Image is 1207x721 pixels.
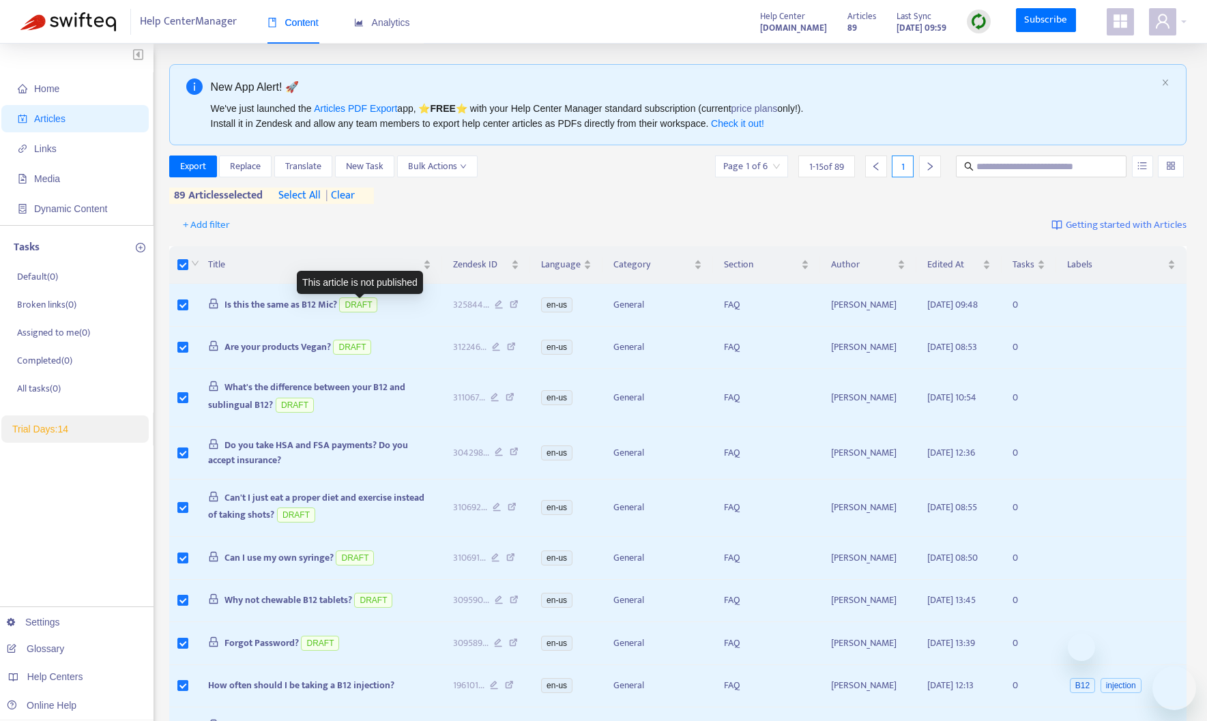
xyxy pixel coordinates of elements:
span: DRAFT [333,340,371,355]
span: 89 articles selected [169,188,263,204]
span: en-us [541,445,572,460]
span: book [267,18,277,27]
span: [DATE] 10:54 [927,389,976,405]
span: en-us [541,636,572,651]
span: Home [34,83,59,94]
span: Replace [230,159,261,174]
span: Analytics [354,17,410,28]
th: Language [530,246,602,284]
td: [PERSON_NAME] [820,480,916,538]
span: Category [613,257,691,272]
td: 0 [1002,327,1056,370]
td: 0 [1002,580,1056,623]
span: en-us [541,500,572,515]
span: DRAFT [336,550,374,565]
button: + Add filter [173,214,240,236]
td: [PERSON_NAME] [820,580,916,623]
iframe: Button to launch messaging window [1152,666,1196,710]
iframe: Close message [1068,634,1095,661]
td: 0 [1002,480,1056,538]
td: [PERSON_NAME] [820,665,916,708]
span: Tasks [1013,257,1034,272]
button: Export [169,156,217,177]
span: [DATE] 13:39 [927,635,975,651]
span: home [18,84,27,93]
span: Content [267,17,319,28]
span: lock [208,298,219,309]
span: en-us [541,340,572,355]
span: 304298 ... [453,445,489,460]
td: 0 [1002,369,1056,427]
span: plus-circle [136,243,145,252]
td: [PERSON_NAME] [820,537,916,580]
td: [PERSON_NAME] [820,622,916,665]
span: 325844 ... [453,297,489,312]
span: down [460,163,467,170]
span: + Add filter [183,217,230,233]
span: lock [208,593,219,604]
span: lock [208,381,219,392]
p: Tasks [14,239,40,256]
span: Links [34,143,57,154]
div: This article is not published [297,271,423,294]
p: Default ( 0 ) [17,269,58,284]
button: New Task [335,156,394,177]
td: General [602,327,713,370]
span: Can I use my own syringe? [224,550,334,565]
span: Dynamic Content [34,203,107,214]
td: FAQ [713,580,820,623]
th: Tasks [1002,246,1056,284]
span: DRAFT [277,507,315,523]
span: Forgot Password? [224,635,299,651]
td: General [602,480,713,538]
span: lock [208,636,219,647]
span: How often should I be taking a B12 injection? [208,677,394,693]
span: What's the difference between your B12 and sublingual B12? [208,379,405,413]
span: Are your products Vegan? [224,339,331,355]
span: DRAFT [354,593,392,608]
span: [DATE] 08:50 [927,550,978,565]
th: Author [820,246,916,284]
span: unordered-list [1137,161,1147,171]
td: FAQ [713,369,820,427]
span: Export [180,159,206,174]
td: [PERSON_NAME] [820,284,916,327]
span: container [18,204,27,214]
span: Trial Days: 14 [12,424,68,435]
a: [DOMAIN_NAME] [760,20,827,35]
button: Translate [274,156,332,177]
span: Media [34,173,60,184]
span: Author [831,257,895,272]
span: Help Centers [27,671,83,682]
td: General [602,427,713,480]
span: Articles [847,9,876,24]
span: [DATE] 09:48 [927,297,978,312]
span: select all [278,188,321,204]
img: sync.dc5367851b00ba804db3.png [970,13,987,30]
a: price plans [731,103,778,114]
span: B12 [1070,678,1095,693]
span: right [925,162,935,171]
span: [DATE] 12:36 [927,445,975,460]
strong: 89 [847,20,857,35]
th: Section [713,246,820,284]
span: Getting started with Articles [1066,218,1187,233]
span: 310691 ... [453,550,486,565]
span: 1 - 15 of 89 [809,160,844,174]
span: DRAFT [276,398,314,413]
button: Replace [219,156,272,177]
span: 309590 ... [453,593,489,608]
td: 0 [1002,665,1056,708]
th: Title [197,246,441,284]
img: Swifteq [20,12,116,31]
td: FAQ [713,622,820,665]
td: FAQ [713,284,820,327]
strong: [DATE] 09:59 [897,20,946,35]
span: Help Center Manager [140,9,237,35]
a: Settings [7,617,60,628]
span: down [191,259,199,267]
span: file-image [18,174,27,183]
span: | [325,186,328,205]
a: Subscribe [1016,8,1076,33]
span: Zendesk ID [453,257,509,272]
